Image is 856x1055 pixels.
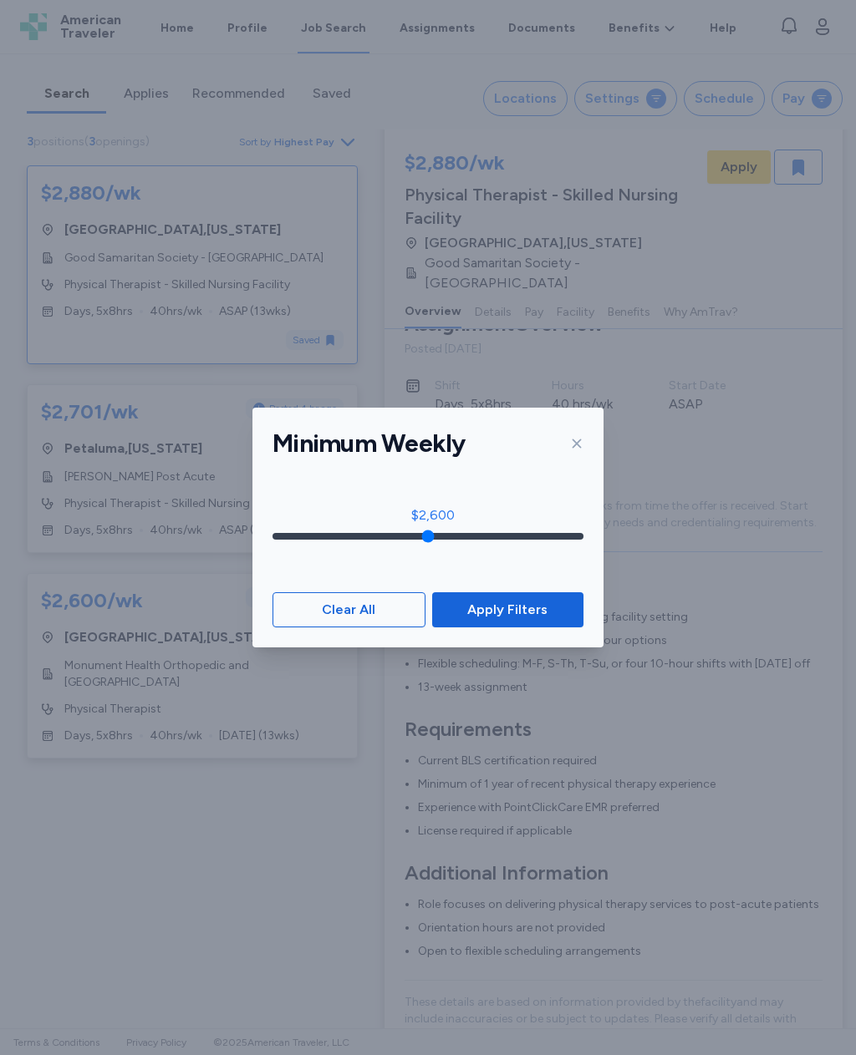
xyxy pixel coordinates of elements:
[411,505,455,525] div: $2,600
[432,592,583,627] button: Apply Filters
[273,592,425,627] button: Clear All
[273,428,466,459] h1: Minimum Weekly
[467,600,548,620] span: Apply Filters
[322,600,375,620] span: Clear All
